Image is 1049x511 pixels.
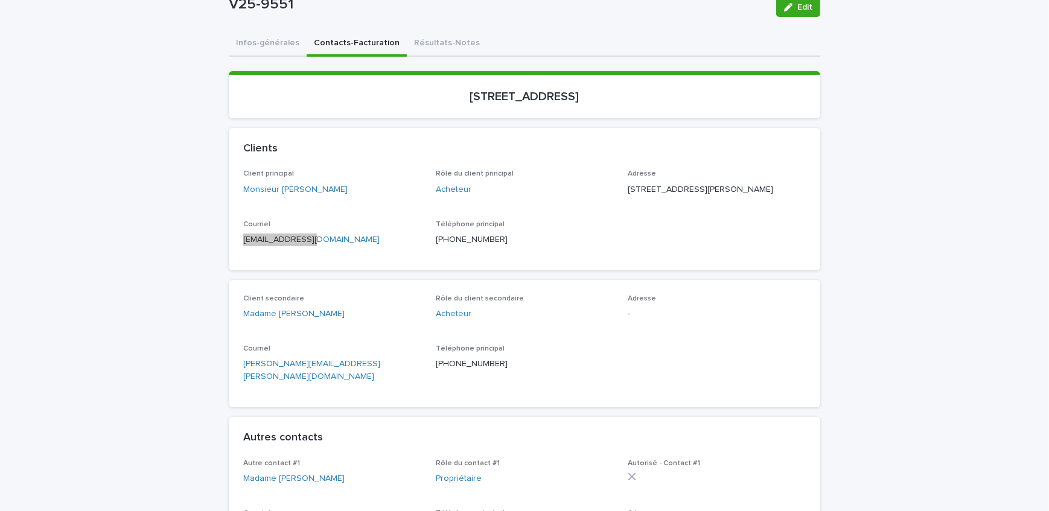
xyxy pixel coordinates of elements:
span: Rôle du contact #1 [436,460,500,467]
a: Madame [PERSON_NAME] [243,308,345,320]
button: Résultats-Notes [407,31,487,57]
span: Adresse [628,170,656,177]
span: Autorisé - Contact #1 [628,460,700,467]
span: Rôle du client principal [436,170,514,177]
p: [STREET_ADDRESS] [243,89,806,104]
span: Autre contact #1 [243,460,300,467]
span: Courriel [243,221,270,228]
p: - [628,308,806,320]
p: [PHONE_NUMBER] [436,358,614,370]
button: Infos-générales [229,31,307,57]
a: Acheteur [436,183,471,196]
span: Edit [797,3,812,11]
a: Acheteur [436,308,471,320]
a: [PERSON_NAME][EMAIL_ADDRESS][PERSON_NAME][DOMAIN_NAME] [243,360,380,381]
a: Madame [PERSON_NAME] [243,472,345,485]
span: Client secondaire [243,295,304,302]
button: Contacts-Facturation [307,31,407,57]
h2: Autres contacts [243,431,323,445]
h2: Clients [243,142,278,156]
a: Monsieur [PERSON_NAME] [243,183,348,196]
span: Téléphone principal [436,345,505,352]
span: Téléphone principal [436,221,505,228]
p: [STREET_ADDRESS][PERSON_NAME] [628,183,806,196]
span: Rôle du client secondaire [436,295,524,302]
a: [EMAIL_ADDRESS][DOMAIN_NAME] [243,235,380,244]
span: Courriel [243,345,270,352]
p: [PHONE_NUMBER] [436,233,614,246]
span: Adresse [628,295,656,302]
span: Client principal [243,170,294,177]
a: Propriétaire [436,472,482,485]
